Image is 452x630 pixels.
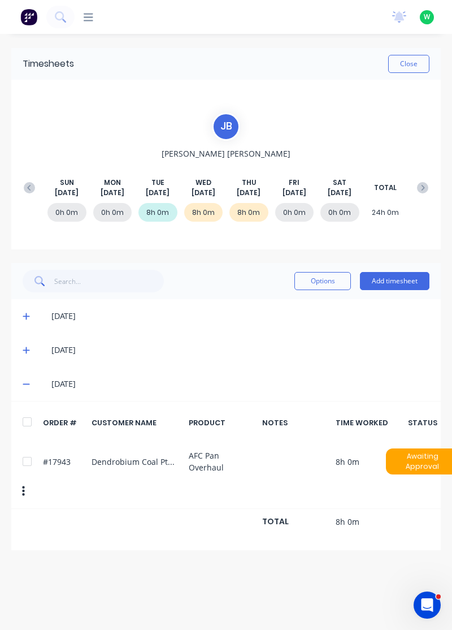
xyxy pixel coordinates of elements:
[51,310,429,322] div: [DATE]
[388,55,429,73] button: Close
[195,178,211,188] span: WED
[20,8,37,25] img: Factory
[23,57,74,71] div: Timesheets
[294,272,351,290] button: Options
[55,188,79,198] span: [DATE]
[262,417,329,428] div: NOTES
[47,203,86,222] div: 0h 0m
[414,592,441,619] iframe: Intercom live chat
[360,272,429,290] button: Add timesheet
[415,417,429,428] div: STATUS
[184,203,223,222] div: 8h 0m
[242,178,256,188] span: THU
[237,188,260,198] span: [DATE]
[60,178,74,188] span: SUN
[138,203,177,222] div: 8h 0m
[282,188,306,198] span: [DATE]
[192,188,215,198] span: [DATE]
[92,417,182,428] div: CUSTOMER NAME
[151,178,164,188] span: TUE
[104,178,121,188] span: MON
[336,417,409,428] div: TIME WORKED
[146,188,169,198] span: [DATE]
[374,183,397,193] span: TOTAL
[51,378,429,390] div: [DATE]
[275,203,314,222] div: 0h 0m
[328,188,351,198] span: [DATE]
[212,113,240,141] div: J B
[43,417,85,428] div: ORDER #
[366,203,405,222] div: 24h 0m
[162,148,290,159] span: [PERSON_NAME] [PERSON_NAME]
[424,12,430,22] span: W
[93,203,132,222] div: 0h 0m
[51,344,429,356] div: [DATE]
[320,203,359,222] div: 0h 0m
[333,178,346,188] span: SAT
[289,178,299,188] span: FRI
[189,417,256,428] div: PRODUCT
[54,270,164,292] input: Search...
[101,188,124,198] span: [DATE]
[229,203,268,222] div: 8h 0m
